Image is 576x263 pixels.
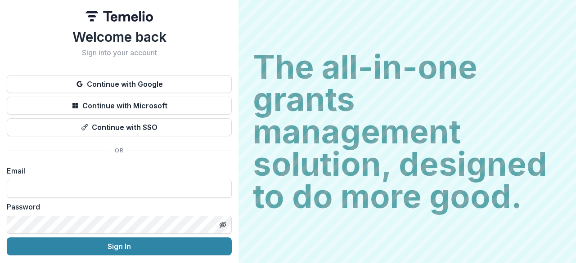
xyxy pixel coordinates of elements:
[7,49,232,57] h2: Sign into your account
[85,11,153,22] img: Temelio
[7,29,232,45] h1: Welcome back
[7,118,232,136] button: Continue with SSO
[7,201,226,212] label: Password
[7,165,226,176] label: Email
[216,218,230,232] button: Toggle password visibility
[7,75,232,93] button: Continue with Google
[7,237,232,255] button: Sign In
[7,97,232,115] button: Continue with Microsoft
